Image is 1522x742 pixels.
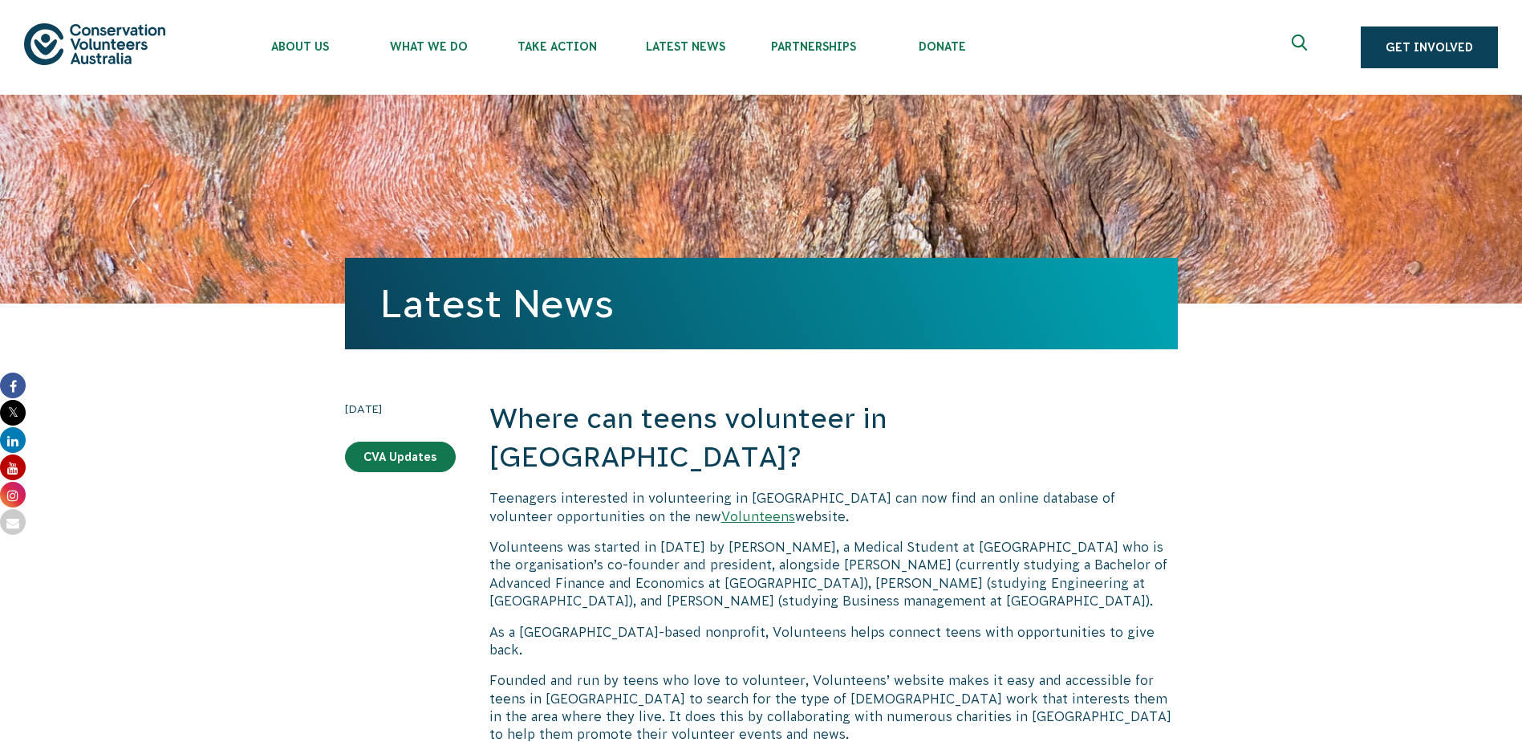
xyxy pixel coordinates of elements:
a: Latest News [380,282,614,325]
span: What We Do [364,40,493,53]
span: Take Action [493,40,621,53]
span: Donate [878,40,1006,53]
button: Expand search box Close search box [1282,28,1321,67]
p: As a [GEOGRAPHIC_DATA]-based nonprofit, Volunteens helps connect teens with opportunities to give... [489,623,1178,659]
p: Teenagers interested in volunteering in [GEOGRAPHIC_DATA] can now find an online database of volu... [489,489,1178,525]
time: [DATE] [345,400,456,418]
img: logo.svg [24,23,165,64]
a: Volunteens [721,509,795,524]
p: Volunteens was started in [DATE] by [PERSON_NAME], a Medical Student at [GEOGRAPHIC_DATA] who is ... [489,538,1178,610]
span: Expand search box [1292,35,1312,60]
span: Latest News [621,40,749,53]
span: Partnerships [749,40,878,53]
span: About Us [236,40,364,53]
a: CVA Updates [345,442,456,472]
a: Get Involved [1361,26,1498,68]
h2: Where can teens volunteer in [GEOGRAPHIC_DATA]? [489,400,1178,476]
